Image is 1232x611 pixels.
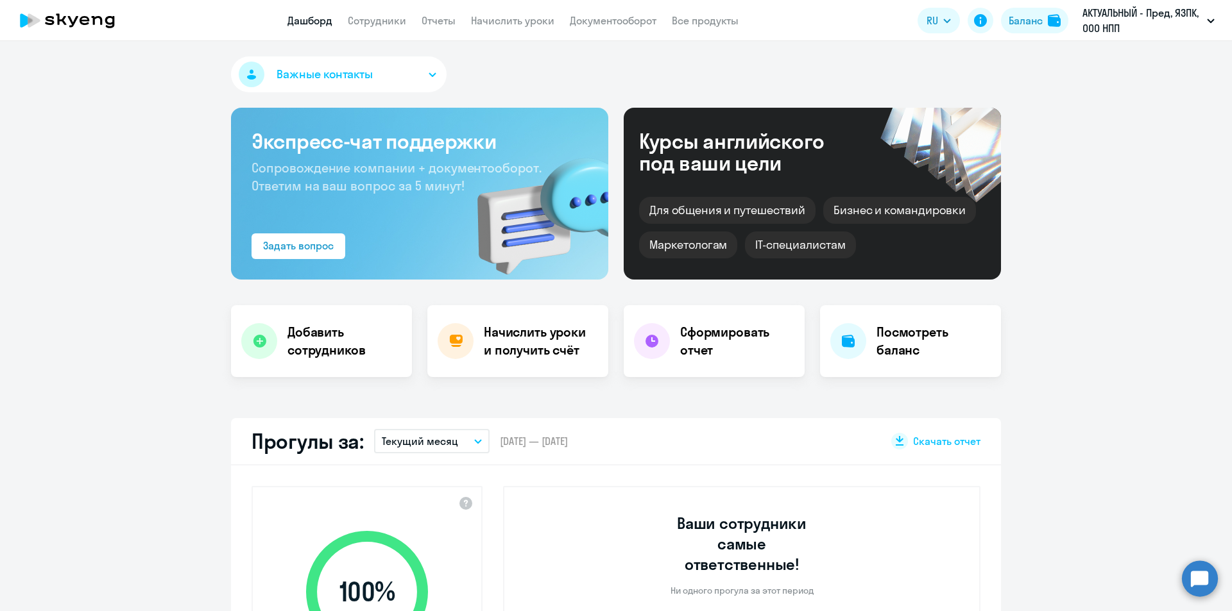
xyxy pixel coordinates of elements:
h3: Экспресс-чат поддержки [252,128,588,154]
div: Бизнес и командировки [823,197,976,224]
button: Текущий месяц [374,429,490,453]
div: Для общения и путешествий [639,197,816,224]
span: [DATE] — [DATE] [500,434,568,448]
h3: Ваши сотрудники самые ответственные! [660,513,825,574]
h4: Сформировать отчет [680,323,794,359]
a: Сотрудники [348,14,406,27]
p: АКТУАЛЬНЫЙ - Пред, ЯЗПК, ООО НПП [1082,5,1202,36]
h4: Добавить сотрудников [287,323,402,359]
p: Текущий месяц [382,433,458,449]
h4: Начислить уроки и получить счёт [484,323,595,359]
a: Отчеты [422,14,456,27]
button: Важные контакты [231,56,447,92]
div: Маркетологам [639,231,737,258]
button: АКТУАЛЬНЫЙ - Пред, ЯЗПК, ООО НПП [1076,5,1221,36]
button: Задать вопрос [252,233,345,259]
div: Курсы английского под ваши цели [639,130,859,174]
span: RU [927,13,938,28]
div: Задать вопрос [263,238,334,253]
span: Сопровождение компании + документооборот. Ответим на ваш вопрос за 5 минут! [252,160,542,194]
img: balance [1048,14,1061,27]
a: Все продукты [672,14,739,27]
button: RU [918,8,960,33]
span: Скачать отчет [913,434,980,448]
h4: Посмотреть баланс [877,323,991,359]
img: bg-img [459,135,608,280]
p: Ни одного прогула за этот период [671,585,814,596]
a: Документооборот [570,14,656,27]
a: Начислить уроки [471,14,554,27]
span: Важные контакты [277,66,373,83]
span: 100 % [293,576,441,607]
div: IT-специалистам [745,231,855,258]
h2: Прогулы за: [252,428,364,454]
button: Балансbalance [1001,8,1068,33]
div: Баланс [1009,13,1043,28]
a: Дашборд [287,14,332,27]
